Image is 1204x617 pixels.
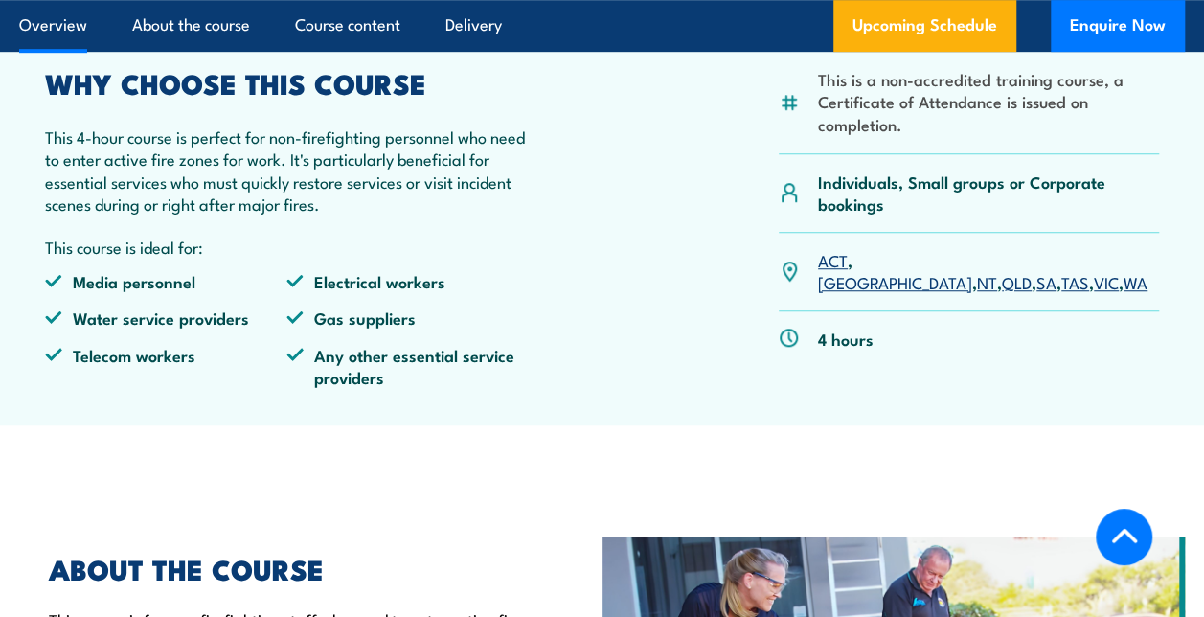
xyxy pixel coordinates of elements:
[818,248,848,271] a: ACT
[286,344,528,389] li: Any other essential service providers
[45,236,528,258] p: This course is ideal for:
[1036,270,1056,293] a: SA
[818,328,874,350] p: 4 hours
[1094,270,1119,293] a: VIC
[1002,270,1032,293] a: QLD
[286,307,528,329] li: Gas suppliers
[1061,270,1089,293] a: TAS
[818,249,1159,294] p: , , , , , , ,
[818,171,1159,216] p: Individuals, Small groups or Corporate bookings
[45,307,286,329] li: Water service providers
[1124,270,1147,293] a: WA
[286,270,528,292] li: Electrical workers
[45,70,528,95] h2: WHY CHOOSE THIS COURSE
[45,270,286,292] li: Media personnel
[45,126,528,216] p: This 4-hour course is perfect for non-firefighting personnel who need to enter active fire zones ...
[45,344,286,389] li: Telecom workers
[49,556,574,581] h2: ABOUT THE COURSE
[977,270,997,293] a: NT
[818,270,972,293] a: [GEOGRAPHIC_DATA]
[818,68,1159,135] li: This is a non-accredited training course, a Certificate of Attendance is issued on completion.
